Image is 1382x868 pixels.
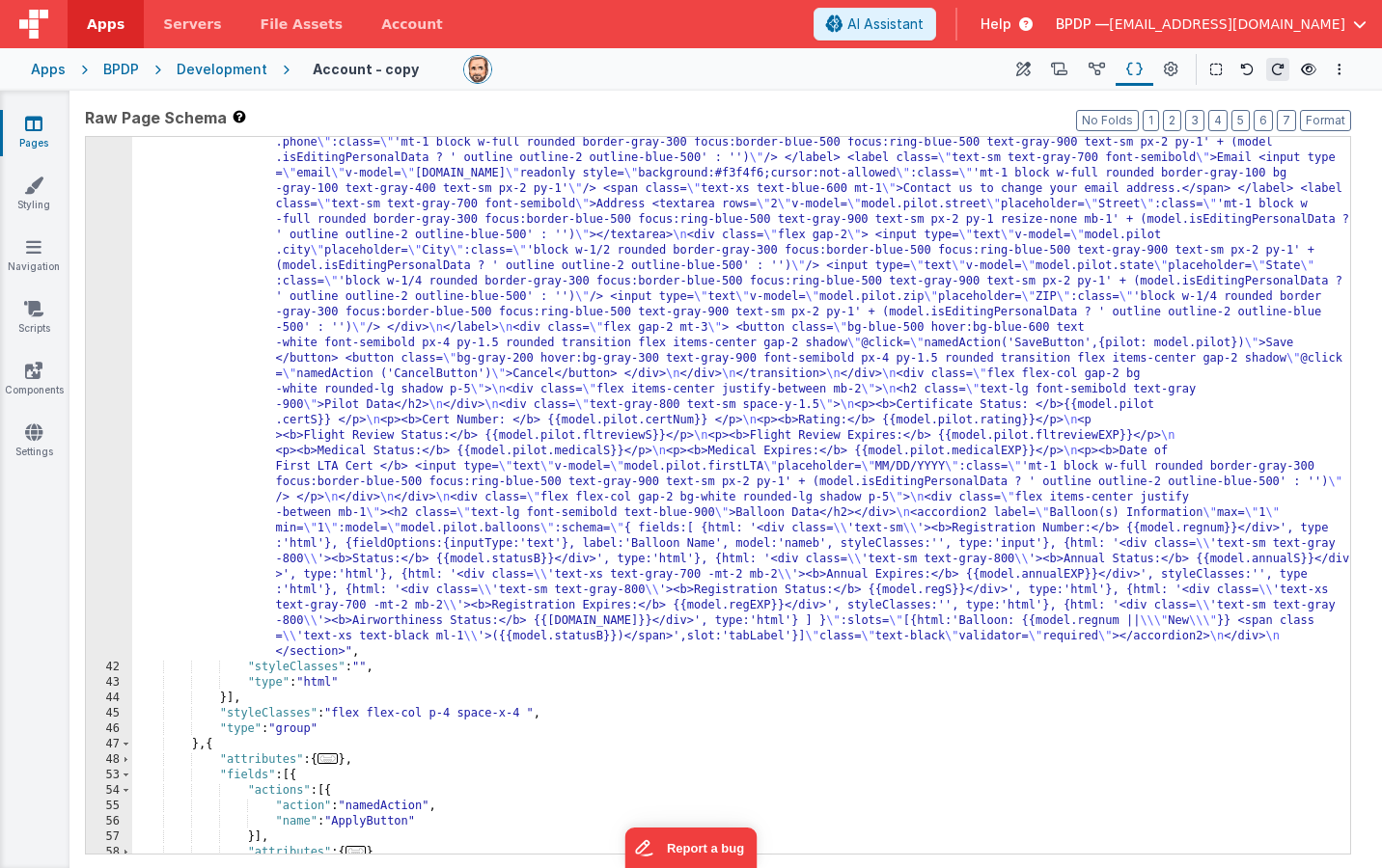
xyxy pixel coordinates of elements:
div: BPDP [103,60,139,79]
div: 56 [86,814,132,829]
span: ... [318,753,339,764]
span: AI Assistant [847,14,924,34]
h4: Account - copy [313,62,419,76]
div: 43 [86,675,132,691]
div: 54 [86,783,132,799]
button: 6 [1254,110,1273,131]
button: No Folds [1076,110,1139,131]
span: ... [345,846,367,856]
button: AI Assistant [814,8,936,41]
button: 3 [1185,110,1204,131]
div: 58 [86,845,132,860]
div: 46 [86,721,132,737]
button: 7 [1277,110,1296,131]
div: 42 [86,660,132,675]
span: File Assets [261,14,344,34]
button: BPDP — [EMAIL_ADDRESS][DOMAIN_NAME] [1056,14,1367,34]
div: 57 [86,829,132,845]
span: Servers [163,14,221,34]
span: Raw Page Schema [85,106,227,129]
div: Apps [31,60,66,79]
div: Development [177,60,267,79]
div: 53 [86,768,132,783]
div: 48 [86,752,132,768]
div: 44 [86,691,132,706]
div: 45 [86,706,132,721]
div: 55 [86,799,132,814]
button: 2 [1163,110,1181,131]
button: 1 [1143,110,1159,131]
span: BPDP — [1056,14,1109,34]
button: Options [1328,58,1351,81]
div: 47 [86,737,132,752]
img: 75c0bc63b3a35de0e36ec8009b6401ad [464,56,491,83]
button: 4 [1208,110,1228,131]
button: 5 [1231,110,1250,131]
span: [EMAIL_ADDRESS][DOMAIN_NAME] [1109,14,1345,34]
span: Apps [87,14,124,34]
button: Format [1300,110,1351,131]
span: Help [981,14,1011,34]
iframe: Marker.io feedback button [625,827,758,868]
